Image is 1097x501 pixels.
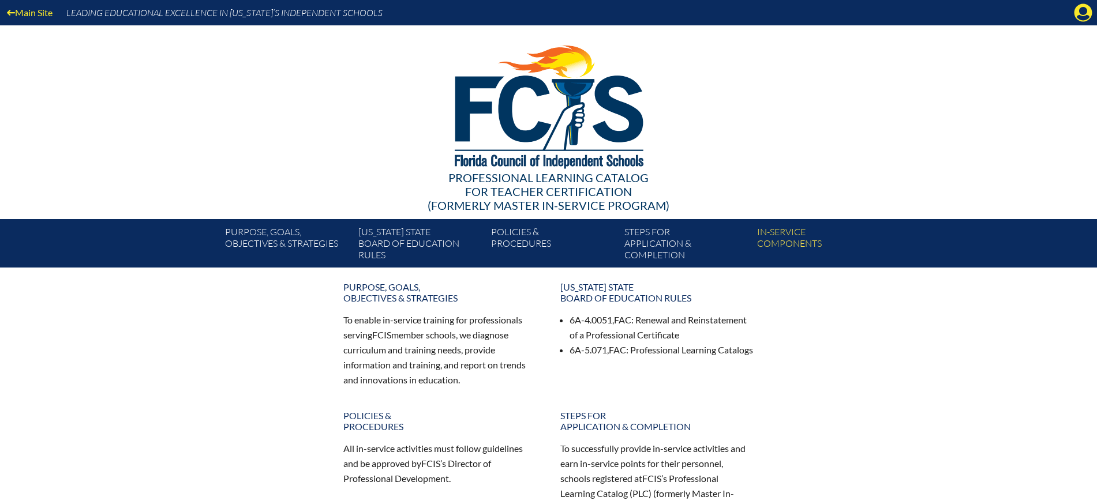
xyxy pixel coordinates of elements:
span: PLC [632,488,649,499]
span: FCIS [642,473,661,484]
span: FCIS [372,329,391,340]
span: FAC [609,344,626,355]
a: Steps forapplication & completion [553,405,761,436]
span: FCIS [421,458,440,469]
div: Professional Learning Catalog (formerly Master In-service Program) [216,171,881,212]
span: FAC [614,314,631,325]
p: To enable in-service training for professionals serving member schools, we diagnose curriculum an... [343,312,537,387]
a: [US_STATE] StateBoard of Education rules [553,277,761,308]
a: Main Site [2,5,57,20]
img: FCISlogo221.eps [429,25,668,183]
a: Policies &Procedures [486,224,619,268]
li: 6A-4.0051, : Renewal and Reinstatement of a Professional Certificate [570,312,754,342]
a: In-servicecomponents [752,224,885,268]
a: Policies &Procedures [336,405,544,436]
li: 6A-5.071, : Professional Learning Catalogs [570,342,754,357]
a: Purpose, goals,objectives & strategies [336,277,544,308]
a: [US_STATE] StateBoard of Education rules [354,224,486,268]
svg: Manage Account [1074,3,1092,22]
a: Steps forapplication & completion [620,224,752,268]
p: All in-service activities must follow guidelines and be approved by ’s Director of Professional D... [343,441,537,486]
a: Purpose, goals,objectives & strategies [220,224,353,268]
span: for Teacher Certification [465,184,632,198]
